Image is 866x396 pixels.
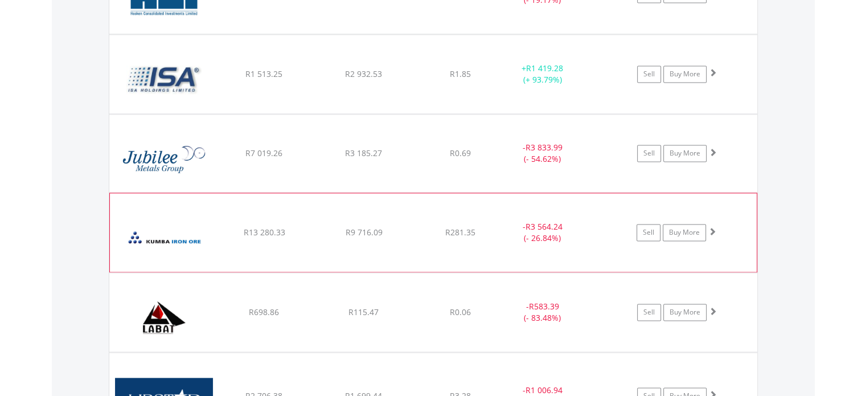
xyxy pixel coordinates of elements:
[663,145,707,162] a: Buy More
[529,301,559,312] span: R583.39
[116,207,214,269] img: EQU.ZA.KIO.png
[663,224,706,241] a: Buy More
[345,68,382,79] span: R2 932.53
[245,68,282,79] span: R1 513.25
[445,227,475,238] span: R281.35
[345,148,382,158] span: R3 185.27
[450,148,471,158] span: R0.69
[637,224,660,241] a: Sell
[500,301,586,324] div: - (- 83.48%)
[500,142,586,165] div: - (- 54.62%)
[526,142,563,153] span: R3 833.99
[348,307,379,317] span: R115.47
[499,221,585,244] div: - (- 26.84%)
[500,63,586,85] div: + (+ 93.79%)
[663,304,707,321] a: Buy More
[345,227,382,238] span: R9 716.09
[243,227,285,238] span: R13 280.33
[115,49,213,111] img: EQU.ZA.ISA.png
[525,221,562,232] span: R3 564.24
[526,385,563,395] span: R1 006.94
[663,66,707,83] a: Buy More
[115,287,213,349] img: EQU.ZA.LAB.png
[249,307,279,317] span: R698.86
[245,148,282,158] span: R7 019.26
[115,129,213,190] img: EQU.ZA.JBL.png
[637,304,661,321] a: Sell
[526,63,563,74] span: R1 419.28
[450,307,471,317] span: R0.06
[637,66,661,83] a: Sell
[450,68,471,79] span: R1.85
[637,145,661,162] a: Sell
